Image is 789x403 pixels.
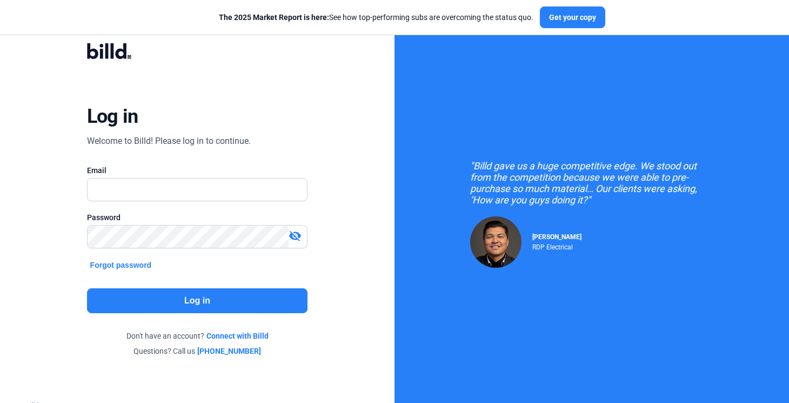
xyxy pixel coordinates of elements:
div: RDP Electrical [532,241,581,251]
mat-icon: visibility_off [289,229,302,242]
div: Password [87,212,308,223]
span: The 2025 Market Report is here: [219,13,329,22]
img: Raul Pacheco [470,216,521,268]
div: "Billd gave us a huge competitive edge. We stood out from the competition because we were able to... [470,160,713,206]
button: Get your copy [540,6,605,28]
div: Questions? Call us [87,346,308,356]
div: Log in [87,104,138,128]
a: [PHONE_NUMBER] [197,346,261,356]
div: See how top-performing subs are overcoming the status quo. [219,12,533,23]
div: Don't have an account? [87,331,308,341]
button: Forgot password [87,259,155,271]
a: Connect with Billd [206,331,269,341]
span: [PERSON_NAME] [532,233,581,241]
div: Welcome to Billd! Please log in to continue. [87,135,251,148]
div: Email [87,165,308,176]
button: Log in [87,288,308,313]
